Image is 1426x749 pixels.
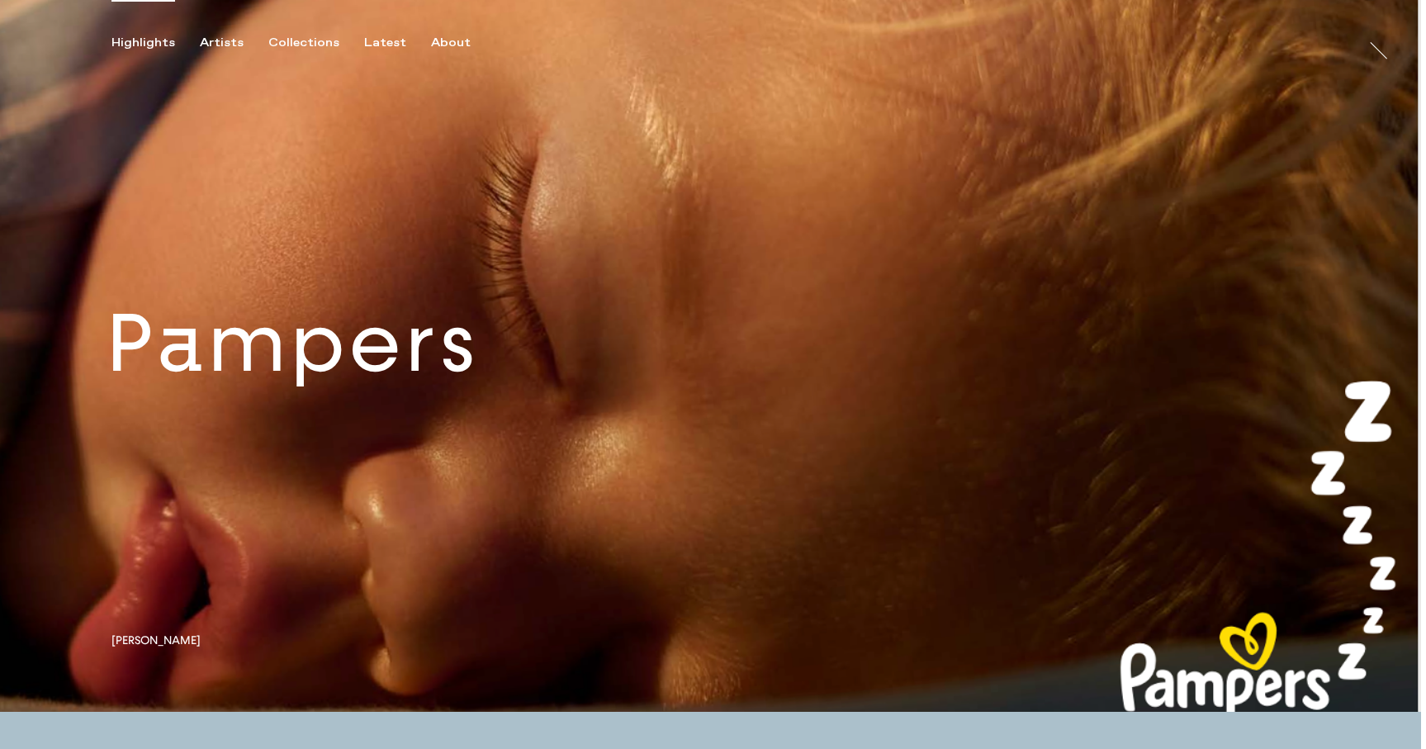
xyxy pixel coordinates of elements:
button: Latest [364,36,431,50]
div: Artists [200,36,244,50]
button: Collections [268,36,364,50]
button: Artists [200,36,268,50]
button: About [431,36,495,50]
div: Latest [364,36,406,50]
div: About [431,36,471,50]
div: Collections [268,36,339,50]
button: Highlights [111,36,200,50]
div: Highlights [111,36,175,50]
